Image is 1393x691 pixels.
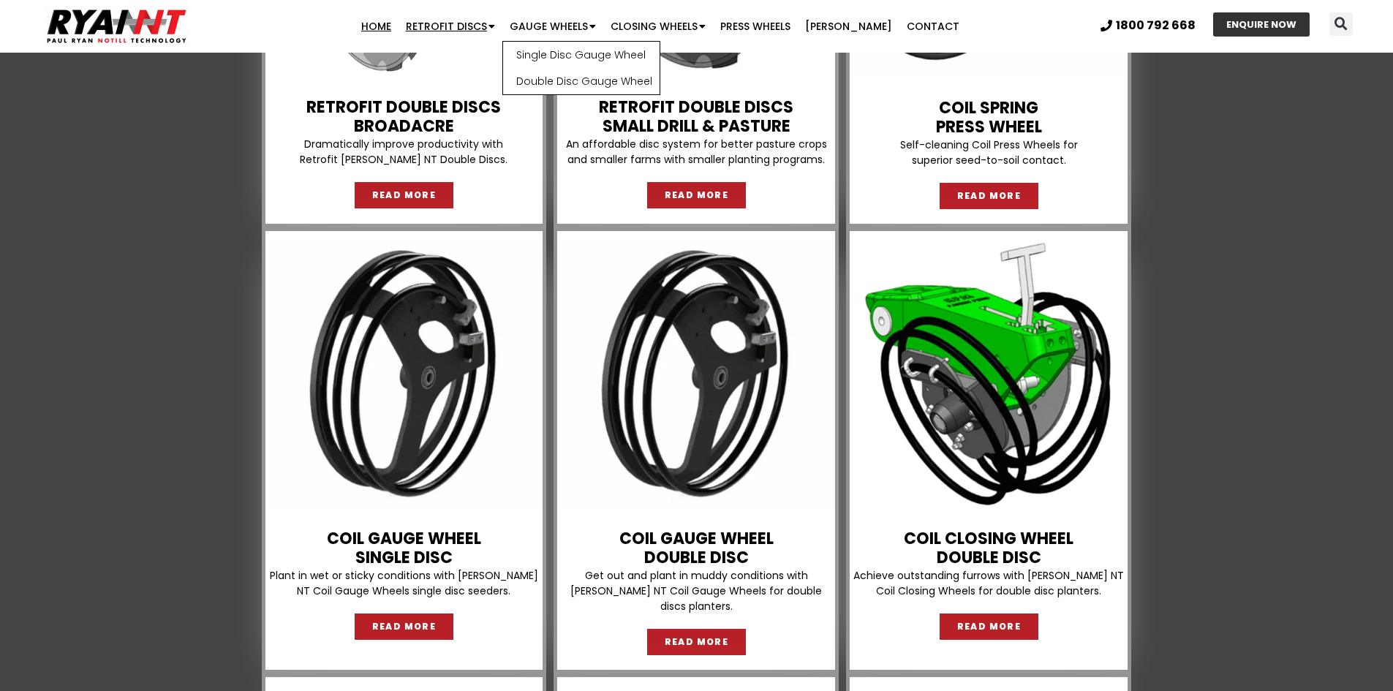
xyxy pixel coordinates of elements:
[665,191,729,200] span: READ MORE
[603,12,713,41] a: Closing Wheels
[619,527,774,569] a: Coil Gauge WheelDouble Disc
[853,568,1124,599] p: Achieve outstanding furrows with [PERSON_NAME] NT Coil Closing Wheels for double disc planters.
[957,622,1022,631] span: READ MORE
[355,613,454,640] a: READ MORE
[269,238,540,509] img: Coil gauge wheel single and double disc
[44,4,190,49] img: Ryan NT logo
[904,527,1073,569] a: COIL CLOSING WHEELDOUBLE DISC
[372,191,437,200] span: READ MORE
[1329,12,1353,36] div: Search
[1226,20,1296,29] span: ENQUIRE NOW
[503,68,660,94] a: Double Disc Gauge Wheel
[647,182,747,208] a: READ MORE
[561,137,831,167] p: An affordable disc system for better pasture crops and smaller farms with smaller planting programs.
[269,568,540,599] p: Plant in wet or sticky conditions with [PERSON_NAME] NT Coil Gauge Wheels single disc seeders.
[957,192,1022,200] span: READ MORE
[561,568,831,614] p: Get out and plant in muddy conditions with [PERSON_NAME] NT Coil Gauge Wheels for double discs pl...
[647,629,747,655] a: READ MORE
[327,527,481,569] a: Coil Gauge WheelSINGLE DISC
[561,238,831,509] img: Coil gauge wheel single and double disc
[798,12,899,41] a: [PERSON_NAME]
[399,12,502,41] a: Retrofit Discs
[940,183,1039,209] a: READ MORE
[270,12,1050,41] nav: Menu
[899,12,967,41] a: Contact
[1116,20,1196,31] span: 1800 792 668
[853,137,1124,168] p: Self-cleaning Coil Press Wheels for superior seed-to-soil contact.
[372,622,437,631] span: READ MORE
[355,182,454,208] a: READ MORE
[502,41,660,95] ul: Gauge Wheels
[306,96,501,137] a: Retrofit Double DiscsBROADACRE
[713,12,798,41] a: Press Wheels
[853,238,1124,509] img: Double disc coil closing wheel
[599,96,793,137] a: Retrofit Double DiscsSMALL DRILL & PASTURE
[503,42,660,68] a: Single Disc Gauge Wheel
[665,638,729,646] span: READ MORE
[1213,12,1310,37] a: ENQUIRE NOW
[502,12,603,41] a: Gauge Wheels
[269,137,540,167] p: Dramatically improve productivity with Retrofit [PERSON_NAME] NT Double Discs.
[354,12,399,41] a: Home
[936,97,1042,138] a: COIL SPRINGPRESS WHEEL
[1101,20,1196,31] a: 1800 792 668
[940,613,1039,640] a: READ MORE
